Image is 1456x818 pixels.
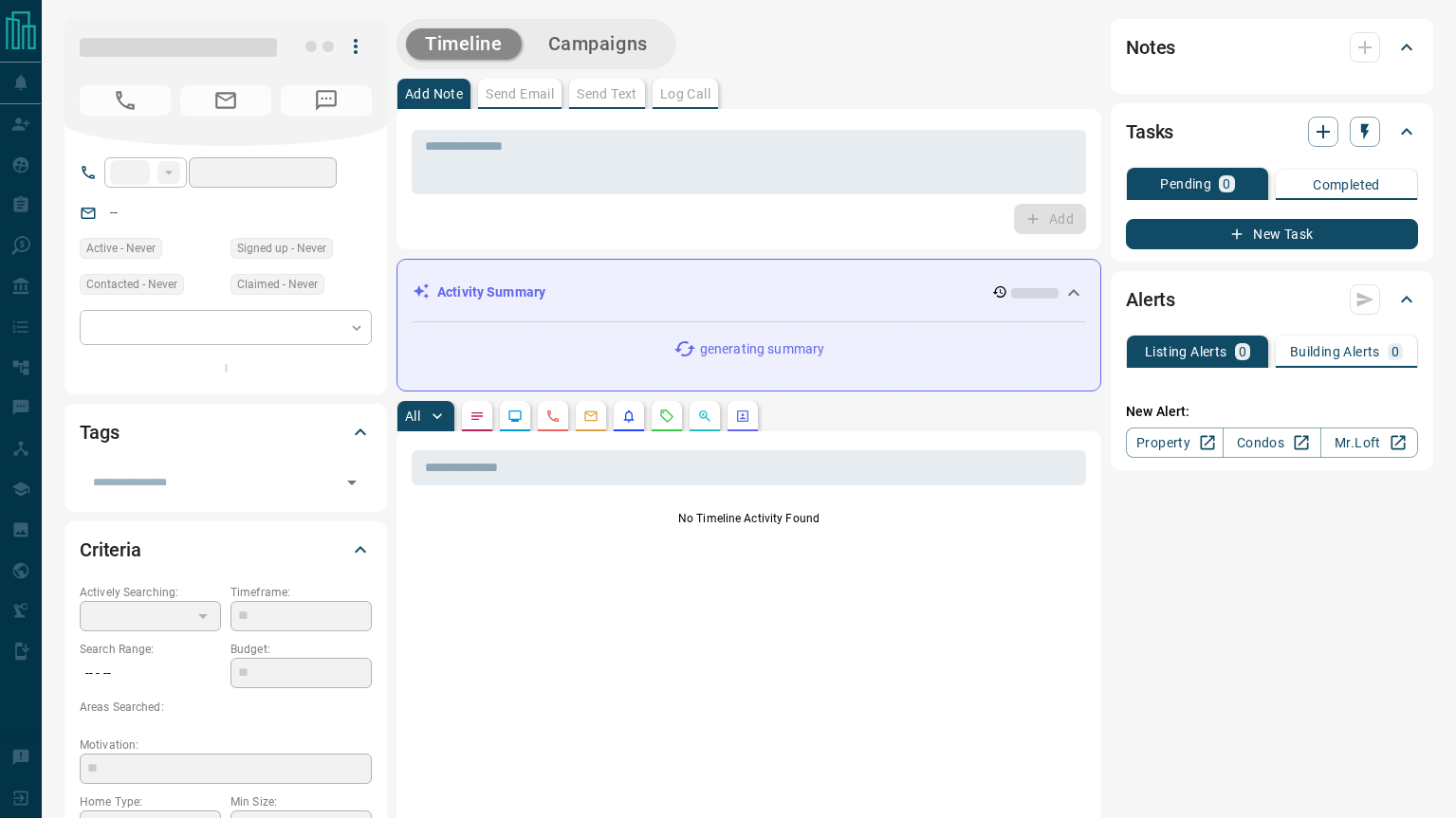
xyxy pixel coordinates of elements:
h2: Notes [1126,32,1175,63]
h2: Tags [80,417,119,447]
svg: Notes [470,409,485,424]
svg: Agent Actions [735,409,750,424]
a: Property [1126,427,1224,458]
p: 0 [1223,177,1230,191]
p: Pending [1160,177,1211,191]
p: Listing Alerts [1145,345,1227,358]
span: Active - Never [86,239,156,258]
span: No Email [180,85,271,116]
p: -- - -- [80,658,221,689]
button: Timeline [406,28,522,60]
p: Activity Summary [437,282,545,302]
div: Activity Summary [413,275,1085,310]
p: Completed [1313,178,1380,191]
div: Tags [80,409,372,455]
h2: Alerts [1126,284,1175,315]
p: Areas Searched: [80,699,372,716]
p: Min Size: [230,793,372,810]
p: Building Alerts [1290,345,1380,358]
svg: Requests [659,409,674,424]
h2: Criteria [80,535,141,565]
p: Home Type: [80,793,221,810]
svg: Calls [545,409,561,424]
p: Timeframe: [230,584,372,601]
p: Add Note [405,87,463,100]
p: New Alert: [1126,402,1418,422]
p: generating summary [700,339,824,359]
h2: Tasks [1126,117,1173,147]
a: -- [110,205,118,220]
p: Actively Searching: [80,584,221,601]
a: Condos [1223,427,1320,458]
button: Campaigns [529,28,667,60]
p: Budget: [230,641,372,658]
div: Alerts [1126,277,1418,322]
svg: Lead Browsing Activity [507,409,523,424]
p: 0 [1391,345,1399,358]
div: Notes [1126,25,1418,70]
button: Open [339,469,365,496]
p: No Timeline Activity Found [412,510,1086,527]
div: Criteria [80,527,372,573]
span: Contacted - Never [86,275,177,294]
span: No Number [80,85,171,116]
span: No Number [281,85,372,116]
span: Signed up - Never [237,239,326,258]
svg: Listing Alerts [621,409,636,424]
svg: Opportunities [697,409,712,424]
p: All [405,409,420,423]
p: Search Range: [80,641,221,658]
a: Mr.Loft [1320,427,1418,458]
p: Motivation: [80,736,372,754]
svg: Emails [583,409,599,424]
button: New Task [1126,219,1418,249]
div: Tasks [1126,109,1418,155]
span: Claimed - Never [237,275,318,294]
p: 0 [1239,345,1246,358]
